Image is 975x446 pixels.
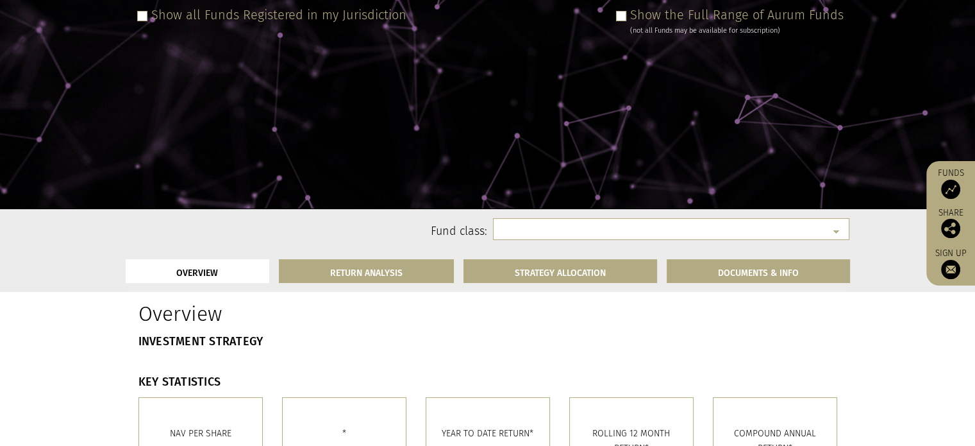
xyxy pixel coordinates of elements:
a: DOCUMENTS & INFO [667,259,850,283]
a: RETURN ANALYSIS [279,259,454,283]
a: STRATEGY ALLOCATION [463,259,657,283]
a: Sign up [933,248,969,279]
img: Access Funds [941,180,960,199]
p: Nav per share [149,427,253,441]
div: Share [933,209,969,238]
div: (not all Funds may be available for subscription) [630,25,844,37]
img: Sign up to our newsletter [941,260,960,279]
strong: INVESTMENT STRATEGY [138,334,263,348]
h1: Overview [138,302,478,326]
label: Show the Full Range of Aurum Funds [630,7,844,22]
a: Funds [933,167,969,199]
img: Share this post [941,219,960,238]
label: Fund class: [249,223,487,240]
label: Show all Funds Registered in my Jurisdiction [151,7,406,22]
strong: KEY STATISTICS [138,375,221,389]
p: YEAR TO DATE RETURN* [436,427,540,441]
